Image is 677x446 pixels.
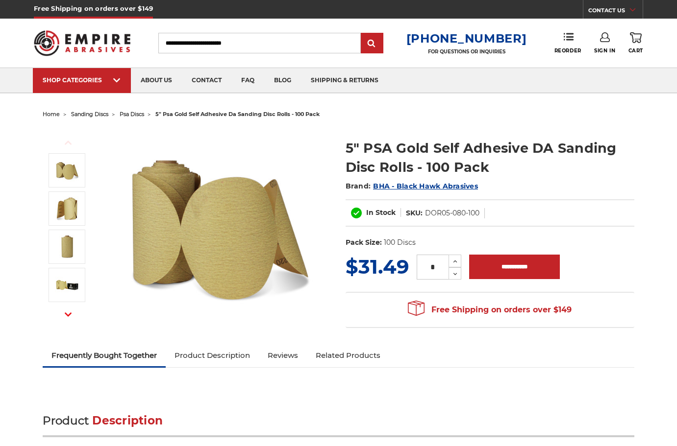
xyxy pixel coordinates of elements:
span: Brand: [346,182,371,190]
a: home [43,111,60,117]
a: Product Description [166,345,259,366]
a: psa discs [120,111,144,117]
h1: 5" PSA Gold Self Adhesive DA Sanding Disc Rolls - 100 Pack [346,139,634,177]
a: about us [131,68,182,93]
a: contact [182,68,231,93]
span: Cart [628,47,643,54]
a: Cart [628,32,643,54]
img: 5 inch gold discs on a roll [55,235,79,259]
button: Next [56,304,80,325]
div: SHOP CATEGORIES [43,76,121,84]
span: Sign In [594,47,615,54]
dt: Pack Size: [346,237,382,248]
input: Submit [362,34,382,53]
a: Reviews [259,345,307,366]
a: Reorder [554,32,581,53]
dt: SKU: [406,208,423,218]
span: Free Shipping on orders over $149 [408,300,572,320]
a: blog [264,68,301,93]
a: sanding discs [71,111,108,117]
a: shipping & returns [301,68,388,93]
span: Product [43,414,89,427]
span: 5" psa gold self adhesive da sanding disc rolls - 100 pack [155,111,320,117]
img: 5" Sticky Backed Sanding Discs on a roll [121,128,317,324]
span: $31.49 [346,255,409,279]
a: faq [231,68,264,93]
dd: 100 Discs [384,237,416,248]
a: [PHONE_NUMBER] [406,31,527,46]
a: Related Products [307,345,389,366]
dd: DOR05-080-100 [425,208,479,218]
span: In Stock [366,208,396,217]
a: Frequently Bought Together [43,345,166,366]
img: 5" PSA Gold Sanding Discs on a Roll [55,196,79,221]
a: BHA - Black Hawk Abrasives [373,182,478,190]
span: Reorder [554,47,581,54]
img: Black hawk abrasives gold psa discs on a roll [55,273,79,297]
p: FOR QUESTIONS OR INQUIRIES [406,48,527,55]
img: Empire Abrasives [34,24,130,62]
img: 5" Sticky Backed Sanding Discs on a roll [55,158,79,183]
button: Previous [56,132,80,153]
span: Description [92,414,163,427]
a: CONTACT US [588,5,643,19]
